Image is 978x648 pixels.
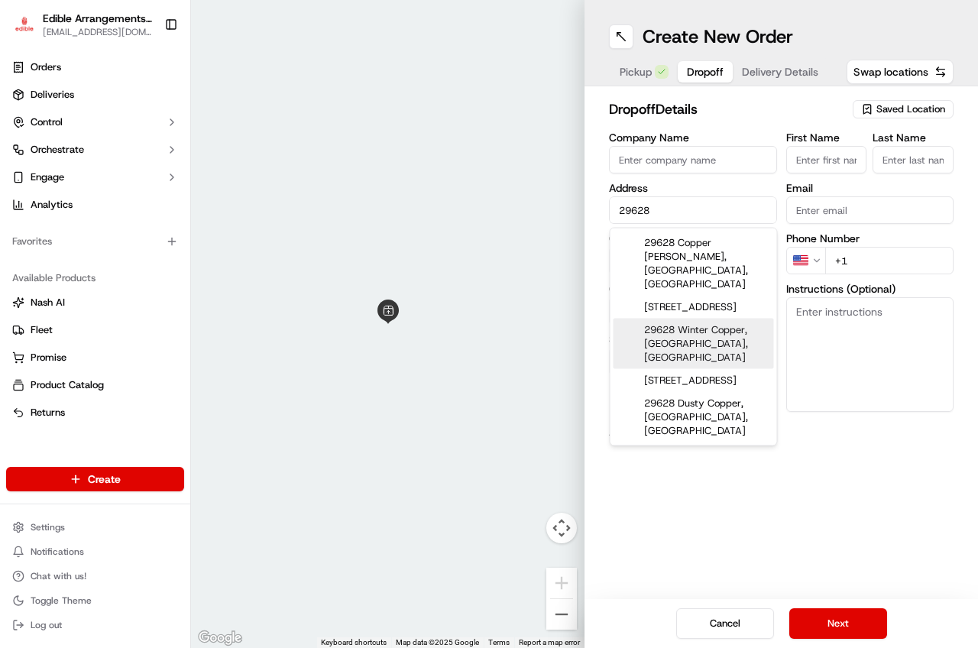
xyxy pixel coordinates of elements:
button: Create [6,467,184,491]
button: Returns [6,400,184,425]
span: Pickup [620,64,652,79]
input: Enter company name [609,146,777,173]
span: Deliveries [31,88,74,102]
button: Start new chat [260,151,278,169]
div: 29628 Dusty Copper, [GEOGRAPHIC_DATA], [GEOGRAPHIC_DATA] [614,392,774,442]
img: 1736555255976-a54dd68f-1ca7-489b-9aae-adbdc363a1c4 [15,146,43,173]
div: 29628 Winter Copper, [GEOGRAPHIC_DATA], [GEOGRAPHIC_DATA] [614,319,774,369]
button: Chat with us! [6,565,184,587]
button: Keyboard shortcuts [321,637,387,648]
div: [STREET_ADDRESS] [614,369,774,392]
button: Edible Arrangements - [GEOGRAPHIC_DATA], [GEOGRAPHIC_DATA] [43,11,152,26]
div: 29628 Copper [PERSON_NAME], [GEOGRAPHIC_DATA], [GEOGRAPHIC_DATA] [614,232,774,296]
a: Nash AI [12,296,178,309]
span: Settings [31,521,65,533]
button: Map camera controls [546,513,577,543]
a: Powered byPylon [108,258,185,271]
span: Log out [31,619,62,631]
span: Orchestrate [31,143,84,157]
img: Nash [15,15,46,46]
a: Returns [12,406,178,420]
label: Instructions (Optional) [786,283,954,294]
span: Fleet [31,323,53,337]
a: Open this area in Google Maps (opens a new window) [195,628,245,648]
button: Nash AI [6,290,184,315]
span: Notifications [31,546,84,558]
button: Zoom in [546,568,577,598]
button: Edible Arrangements - San Antonio, TXEdible Arrangements - [GEOGRAPHIC_DATA], [GEOGRAPHIC_DATA][E... [6,6,158,43]
label: Phone Number [786,233,954,244]
a: 📗Knowledge Base [9,215,123,243]
button: Saved Location [853,99,954,120]
a: Terms (opens in new tab) [488,638,510,646]
button: Toggle Theme [6,590,184,611]
div: Start new chat [52,146,251,161]
label: Company Name [609,132,777,143]
div: 📗 [15,223,28,235]
span: Create [88,471,121,487]
button: Product Catalog [6,373,184,397]
span: Control [31,115,63,129]
span: Pylon [152,259,185,271]
button: Swap locations [847,60,954,84]
div: Suggestions [610,228,778,446]
img: Edible Arrangements - San Antonio, TX [12,14,37,36]
span: Delivery Details [742,64,818,79]
input: Enter address [609,196,777,224]
button: Next [789,608,887,639]
span: Swap locations [853,64,928,79]
img: Google [195,628,245,648]
a: Product Catalog [12,378,178,392]
span: Map data ©2025 Google [396,638,479,646]
a: Analytics [6,193,184,217]
span: Chat with us! [31,570,86,582]
span: Returns [31,406,65,420]
button: Cancel [676,608,774,639]
label: Address [609,183,777,193]
a: Orders [6,55,184,79]
h2: dropoff Details [609,99,850,120]
span: Analytics [31,198,73,212]
span: Knowledge Base [31,222,117,237]
a: 💻API Documentation [123,215,251,243]
div: Favorites [6,229,184,254]
button: Engage [6,165,184,190]
button: Fleet [6,318,184,342]
span: Nash AI [31,296,65,309]
button: Settings [6,517,184,538]
input: Enter phone number [825,247,954,274]
button: Control [6,110,184,134]
button: Zoom out [546,599,577,630]
button: Advanced [609,424,954,439]
div: 💻 [129,223,141,235]
button: Log out [6,614,184,636]
span: Toggle Theme [31,595,92,607]
label: Email [786,183,954,193]
input: Enter email [786,196,954,224]
label: Last Name [873,132,954,143]
button: Orchestrate [6,138,184,162]
input: Enter first name [786,146,867,173]
button: [EMAIL_ADDRESS][DOMAIN_NAME] [43,26,152,38]
button: Promise [6,345,184,370]
input: Got a question? Start typing here... [40,99,275,115]
div: [STREET_ADDRESS] [614,296,774,319]
button: Notifications [6,541,184,562]
p: Welcome 👋 [15,61,278,86]
a: Fleet [12,323,178,337]
div: Available Products [6,266,184,290]
span: Dropoff [687,64,724,79]
span: Saved Location [876,102,945,116]
span: API Documentation [144,222,245,237]
span: Engage [31,170,64,184]
a: Promise [12,351,178,364]
h1: Create New Order [643,24,793,49]
span: Promise [31,351,66,364]
a: Report a map error [519,638,580,646]
a: Deliveries [6,83,184,107]
input: Enter last name [873,146,954,173]
div: We're available if you need us! [52,161,193,173]
span: Orders [31,60,61,74]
